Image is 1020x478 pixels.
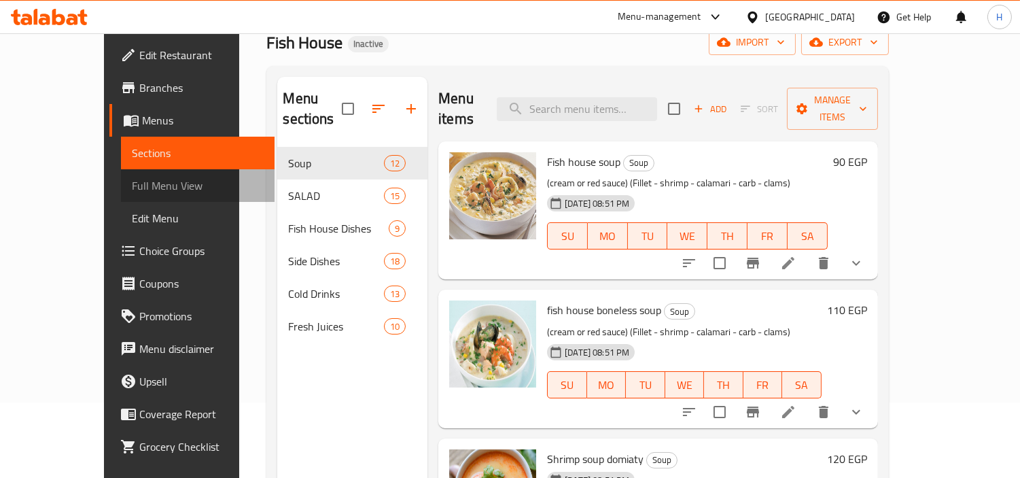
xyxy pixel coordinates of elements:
h6: 110 EGP [827,301,867,320]
span: TU [633,226,663,246]
span: SA [793,226,822,246]
span: Coupons [139,275,264,292]
button: FR [748,222,788,250]
span: import [720,34,785,51]
button: Branch-specific-item [737,247,769,279]
div: Soup12 [277,147,427,180]
a: Edit Menu [121,202,275,235]
span: TH [709,375,738,395]
button: export [801,30,889,55]
span: Fish house soup [547,152,620,172]
p: (cream or red sauce) (Fillet - shrimp - calamari - carb - clams) [547,175,827,192]
a: Grocery Checklist [109,430,275,463]
a: Sections [121,137,275,169]
span: [DATE] 08:51 PM [559,346,635,359]
input: search [497,97,657,121]
a: Edit menu item [780,404,796,420]
span: H [996,10,1002,24]
span: Fish House Dishes [288,220,389,237]
button: import [709,30,796,55]
span: Add item [688,99,732,120]
button: show more [840,396,873,428]
span: Soup [288,155,384,171]
p: (cream or red sauce) (Fillet - shrimp - calamari - carb - clams) [547,324,821,341]
span: 9 [389,222,405,235]
span: Add [692,101,728,117]
span: Full Menu View [132,177,264,194]
a: Edit menu item [780,255,796,271]
img: Fish house soup [449,152,536,239]
span: Soup [647,452,677,468]
div: items [384,318,406,335]
span: Edit Restaurant [139,47,264,63]
span: WE [673,226,702,246]
a: Menus [109,104,275,137]
span: 18 [385,255,405,268]
button: Add section [395,92,427,125]
button: Manage items [787,88,878,130]
button: show more [840,247,873,279]
span: Soup [665,304,694,320]
div: items [384,286,406,302]
span: 13 [385,288,405,301]
button: MO [587,371,627,398]
span: Edit Menu [132,210,264,226]
span: Select all sections [334,95,362,123]
span: SU [553,375,581,395]
span: Select section first [732,99,787,120]
a: Choice Groups [109,235,275,267]
div: SALAD [288,188,384,204]
span: Fish House [266,27,342,58]
span: Inactive [348,38,389,50]
div: Fresh Juices [288,318,384,335]
button: TH [707,222,748,250]
span: Menu disclaimer [139,341,264,357]
div: SALAD15 [277,180,427,212]
span: TU [631,375,660,395]
span: export [812,34,878,51]
a: Edit Restaurant [109,39,275,71]
span: 15 [385,190,405,203]
button: sort-choices [673,396,705,428]
span: FR [753,226,782,246]
a: Coupons [109,267,275,300]
button: TH [704,371,743,398]
div: Soup [646,452,678,468]
button: Add [688,99,732,120]
button: MO [588,222,628,250]
span: Cold Drinks [288,286,384,302]
a: Branches [109,71,275,104]
a: Upsell [109,365,275,398]
a: Full Menu View [121,169,275,202]
span: 12 [385,157,405,170]
button: sort-choices [673,247,705,279]
span: Select to update [705,249,734,277]
div: Fish House Dishes9 [277,212,427,245]
div: Inactive [348,36,389,52]
span: Branches [139,80,264,96]
div: Soup [623,155,654,171]
div: items [384,188,406,204]
span: TH [713,226,742,246]
button: delete [807,247,840,279]
span: Side Dishes [288,253,384,269]
span: Soup [624,155,654,171]
div: [GEOGRAPHIC_DATA] [765,10,855,24]
button: TU [628,222,668,250]
span: Manage items [798,92,867,126]
a: Coverage Report [109,398,275,430]
a: Menu disclaimer [109,332,275,365]
span: MO [593,226,622,246]
button: WE [667,222,707,250]
span: WE [671,375,699,395]
span: SU [553,226,582,246]
span: Coverage Report [139,406,264,422]
span: [DATE] 08:51 PM [559,197,635,210]
h6: 90 EGP [833,152,867,171]
span: FR [749,375,777,395]
button: WE [665,371,705,398]
button: FR [743,371,783,398]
